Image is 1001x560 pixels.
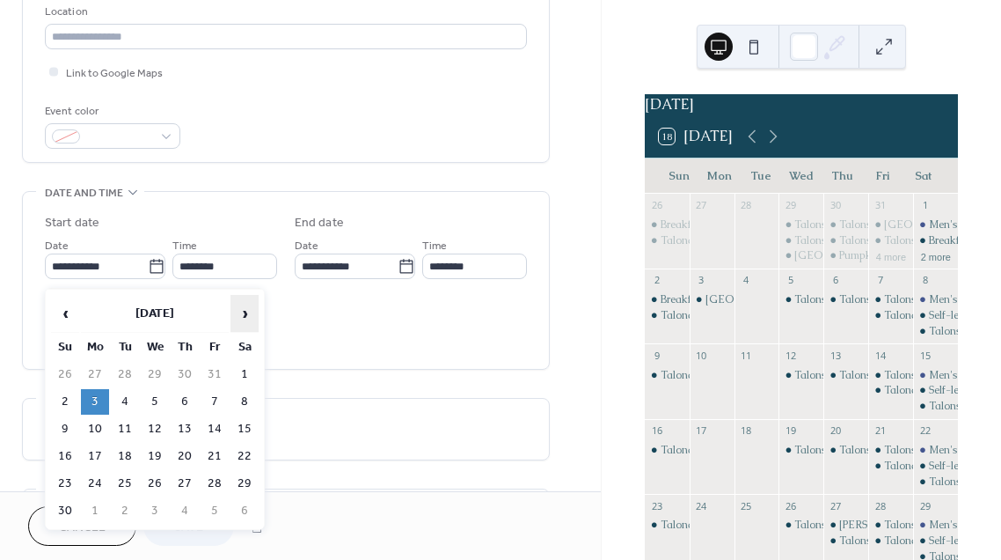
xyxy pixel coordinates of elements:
div: Talons Bar - Open [778,292,823,307]
div: Talons Bar - Open [868,292,913,307]
div: Talona Rocks! [868,308,913,323]
div: Talons Bar - Open [794,368,881,383]
div: Fri [862,158,902,194]
div: 9 [650,349,663,362]
td: 4 [171,498,199,524]
td: 24 [81,471,109,497]
div: Talons Bar - Open [839,292,926,307]
td: 19 [141,444,169,469]
div: Talons Bar - Open [778,443,823,458]
div: 31 [873,199,887,212]
td: 22 [230,444,259,469]
div: Breakfast at [GEOGRAPHIC_DATA] [661,292,835,307]
div: Talona Rocks! [884,308,951,323]
td: 2 [111,498,139,524]
td: 29 [230,471,259,497]
div: 29 [784,199,797,212]
td: 5 [201,498,229,524]
div: 8 [918,274,932,287]
td: 20 [171,444,199,469]
div: 18 [740,424,753,438]
div: 21 [873,424,887,438]
div: Talons Bar - Open [794,443,881,458]
div: Talona Rocks! [884,459,951,474]
div: Talons Bar - Open [823,368,868,383]
div: Talona Rocks! [884,534,951,549]
div: Talona Rocks! [884,383,951,398]
div: Men's Bible Study Group [913,292,958,307]
span: Link to Google Maps [66,64,163,83]
span: Cancel [59,519,106,537]
div: Talons Grille - Open [778,233,823,248]
td: 15 [230,416,259,442]
th: Fr [201,335,229,360]
div: Talons Bar - Open [794,292,881,307]
div: 15 [918,349,932,362]
div: Talons Bar - Open [868,368,913,383]
div: Thu [822,158,862,194]
div: Breakfast at Talons Grille [645,217,690,232]
div: 7 [873,274,887,287]
div: Self-led Scavenger Hunt for Kid's and Family [913,383,958,398]
div: 13 [829,349,842,362]
td: 5 [141,389,169,415]
td: 26 [51,362,79,387]
div: Talons Grille - Open [823,233,868,248]
div: Talona Walks! - Self-led Nature Walk Through Resort [645,233,690,248]
div: Talons Bar - Open [794,217,881,232]
div: Men's Bible Study Group [913,443,958,458]
div: 26 [784,499,797,512]
th: Mo [81,335,109,360]
td: 13 [171,416,199,442]
div: Men's Bible Study Group [913,217,958,232]
div: Sat [903,158,944,194]
td: 28 [111,362,139,387]
span: Time [422,237,447,255]
button: 2 more [914,248,958,263]
div: Talons Bar - Open [884,443,971,458]
div: 29 [918,499,932,512]
div: Talona Rocks! [868,459,913,474]
div: Breakfast at [GEOGRAPHIC_DATA] [661,217,835,232]
td: 21 [201,444,229,469]
div: Talons Bar - Open [794,518,881,533]
div: Talons Bar - Open [778,368,823,383]
div: Talona Walks! - Self-led Nature Walk Through Resort [661,518,915,533]
div: 11 [740,349,753,362]
td: 8 [230,389,259,415]
td: 2 [51,389,79,415]
button: Cancel [28,506,136,546]
div: Talons Bar - Open [868,443,913,458]
div: Talons Bar - Open [778,217,823,232]
div: Talons Bar - Open [884,292,971,307]
div: Breakfast at Talons Grille [913,233,958,248]
div: Talons Bar - Open [913,324,958,339]
div: Talona Walks! - Self-led Nature Walk Through Resort [645,308,690,323]
div: 12 [784,349,797,362]
div: 1 [918,199,932,212]
div: Talona Rocks! [868,534,913,549]
div: Self-led Scavenger Hunt for Kid's and Family [913,308,958,323]
div: Talons Bar - Open [868,518,913,533]
div: 22 [918,424,932,438]
div: Grandview Hall - Closed for Private Event [868,217,913,232]
div: Self-led Scavenger Hunt for Kid's and Family [913,459,958,474]
td: 17 [81,444,109,469]
div: Talona Rocks! [868,383,913,398]
td: 27 [81,362,109,387]
div: Men's Bible Study Group [913,518,958,533]
div: 26 [650,199,663,212]
button: 18[DATE] [653,124,739,149]
div: Grandview Hall - Bar Open [778,248,823,263]
div: 27 [695,199,708,212]
span: › [231,296,258,331]
td: 1 [230,362,259,387]
div: Start date [45,214,99,232]
div: Event color [45,102,177,121]
div: Talona Walks! - Self-led Nature Walk Through Resort [661,233,915,248]
div: Wed [781,158,822,194]
div: Talons Bar - Open [884,518,971,533]
div: 3 [695,274,708,287]
div: Pumpkin Paint & Sip [839,248,933,263]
